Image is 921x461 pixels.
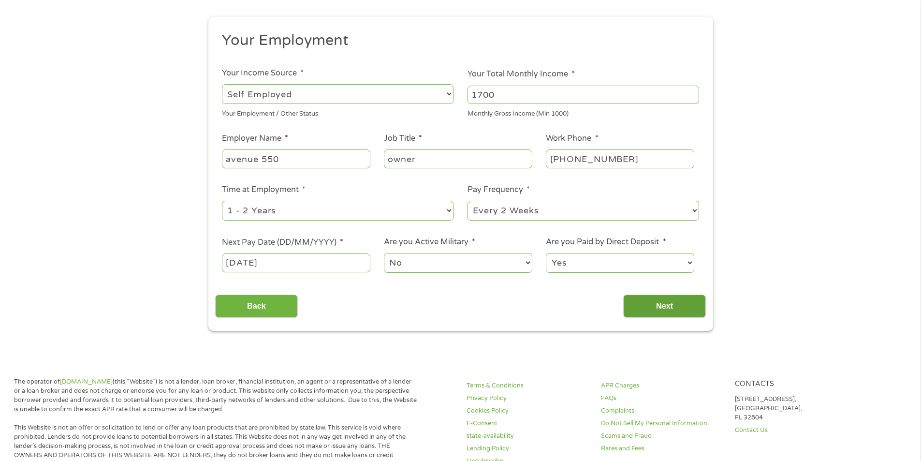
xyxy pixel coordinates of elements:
[468,86,699,104] input: 1800
[735,395,858,422] p: [STREET_ADDRESS], [GEOGRAPHIC_DATA], FL 32804.
[601,444,724,453] a: Rates and Fees
[467,444,589,453] a: Lending Policy
[222,149,370,168] input: Walmart
[467,419,589,428] a: E-Consent
[222,31,692,50] h2: Your Employment
[467,431,589,441] a: state-availability
[215,295,298,318] input: Back
[222,253,370,272] input: Use the arrow keys to pick a date
[601,394,724,403] a: FAQs
[222,68,304,78] label: Your Income Source
[546,149,694,168] input: (231) 754-4010
[546,134,598,144] label: Work Phone
[467,406,589,416] a: Cookies Policy
[222,134,288,144] label: Employer Name
[601,381,724,390] a: APR Charges
[467,394,589,403] a: Privacy Policy
[222,238,343,248] label: Next Pay Date (DD/MM/YYYY)
[468,69,575,79] label: Your Total Monthly Income
[601,406,724,416] a: Complaints
[468,185,530,195] label: Pay Frequency
[14,377,417,414] p: The operator of (this “Website”) is not a lender, loan broker, financial institution, an agent or...
[384,134,422,144] label: Job Title
[222,185,306,195] label: Time at Employment
[546,237,666,247] label: Are you Paid by Direct Deposit
[623,295,706,318] input: Next
[384,237,475,247] label: Are you Active Military
[222,106,453,119] div: Your Employment / Other Status
[601,419,724,428] a: Do Not Sell My Personal Information
[60,378,113,386] a: [DOMAIN_NAME]
[384,149,532,168] input: Cashier
[735,380,858,389] h4: Contacts
[601,431,724,441] a: Scams and Fraud
[735,426,858,435] a: Contact Us
[468,106,699,119] div: Monthly Gross Income (Min 1000)
[467,381,589,390] a: Terms & Conditions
